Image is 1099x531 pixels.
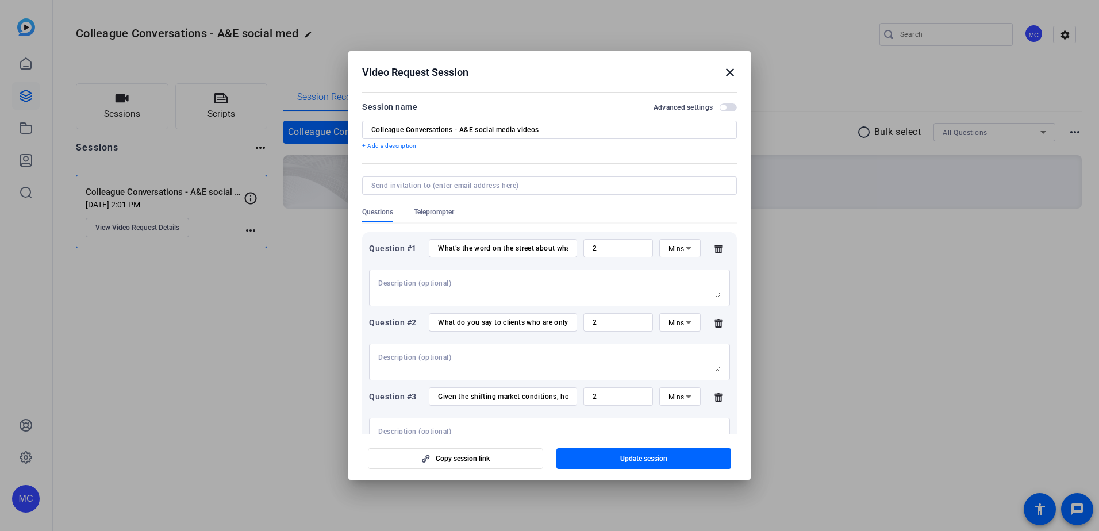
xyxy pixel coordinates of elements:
span: Teleprompter [414,207,454,217]
div: Question #2 [369,315,422,329]
div: Session name [362,100,417,114]
input: Enter your question here [438,392,568,401]
input: Time [593,318,644,327]
button: Update session [556,448,732,469]
span: Mins [668,319,685,327]
input: Time [593,244,644,253]
input: Enter your question here [438,244,568,253]
button: Copy session link [368,448,543,469]
p: + Add a description [362,141,737,151]
input: Enter your question here [438,318,568,327]
span: Questions [362,207,393,217]
span: Mins [668,393,685,401]
div: Question #3 [369,390,422,403]
h2: Advanced settings [654,103,713,112]
input: Enter Session Name [371,125,728,134]
input: Time [593,392,644,401]
div: Question #1 [369,241,422,255]
input: Send invitation to (enter email address here) [371,181,723,190]
div: Video Request Session [362,66,737,79]
mat-icon: close [723,66,737,79]
span: Copy session link [436,454,490,463]
span: Update session [620,454,667,463]
span: Mins [668,245,685,253]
